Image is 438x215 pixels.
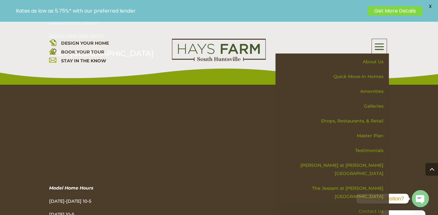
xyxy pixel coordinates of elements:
a: DESIGN YOUR HOME [61,40,109,46]
p: Rates as low as 5.75%* with our preferred lender [16,8,365,14]
a: hays farm homes huntsville development [172,57,266,63]
p: [DATE]-[DATE] 10-5 [49,197,210,210]
img: design your home [49,39,56,46]
a: BOOK YOUR TOUR [61,49,104,55]
a: About Us [280,54,389,69]
a: STAY IN THE KNOW [61,58,106,64]
span: X [425,2,435,11]
a: Amenities [280,84,389,99]
a: Testimonials [280,143,389,158]
a: Master Plan [280,128,389,143]
a: Quick Move-in Homes [280,69,389,84]
a: [PERSON_NAME] at [PERSON_NAME][GEOGRAPHIC_DATA] [280,158,389,181]
img: Logo [172,39,266,61]
a: Shops, Restaurants, & Retail [280,114,389,128]
a: The Jessam at [PERSON_NAME][GEOGRAPHIC_DATA] [280,181,389,204]
img: book your home tour [49,48,56,55]
a: Get More Details [368,6,422,15]
a: Galleries [280,99,389,114]
em: Model Home Hours [49,185,93,191]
